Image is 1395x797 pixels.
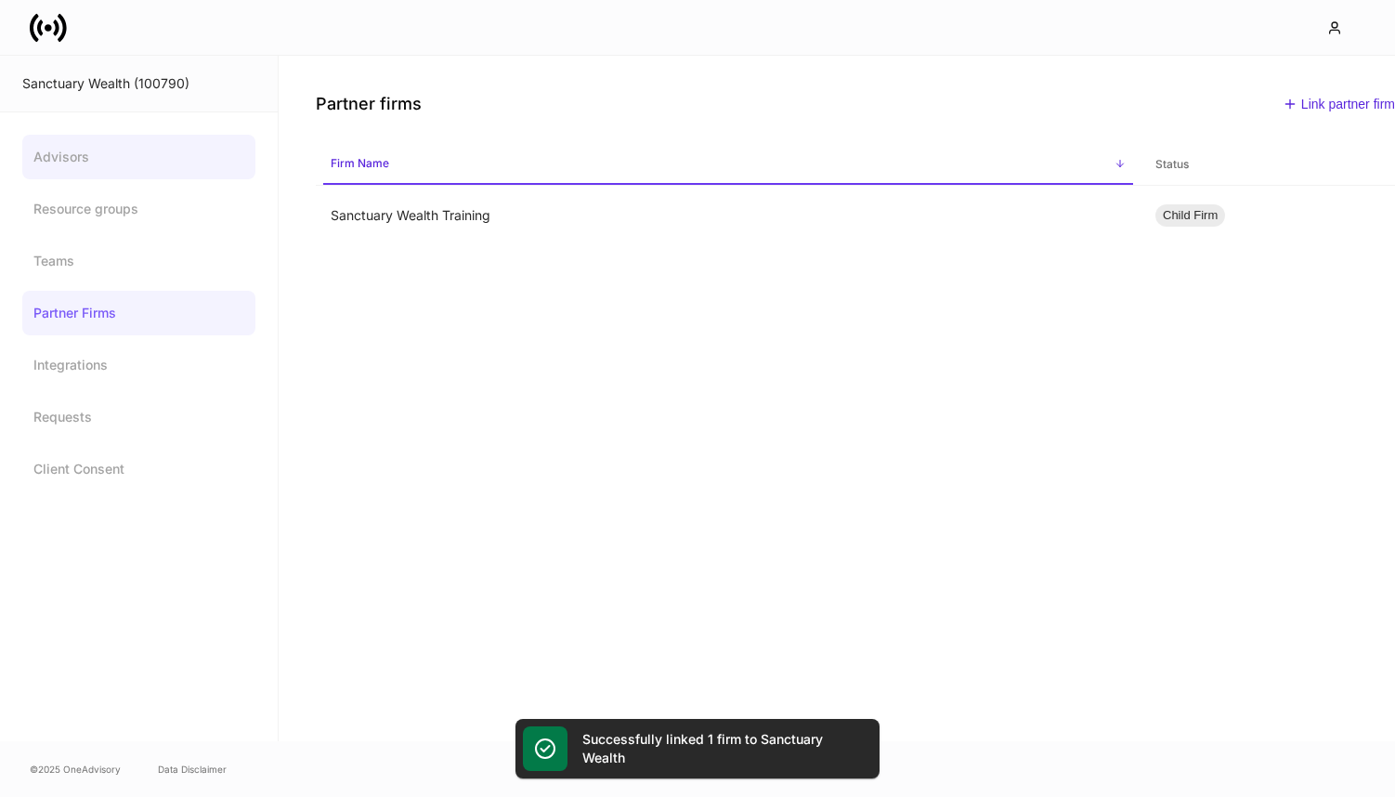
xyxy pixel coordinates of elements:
a: Client Consent [22,447,255,491]
a: Data Disclaimer [158,762,227,777]
h6: Firm Name [331,154,389,172]
a: Integrations [22,343,255,387]
h5: Successfully linked 1 firm to Sanctuary Wealth [582,730,861,767]
span: Status [1148,146,1302,184]
a: Resource groups [22,187,255,231]
a: Teams [22,239,255,283]
a: Partner Firms [22,291,255,335]
h6: Status [1155,155,1189,173]
h4: Partner firms [316,93,422,115]
span: Child Firm [1155,206,1225,225]
td: Sanctuary Wealth Training [316,186,1141,246]
a: Advisors [22,135,255,179]
div: Sanctuary Wealth (100790) [22,74,255,93]
button: Link partner firm [1283,97,1395,112]
span: Firm Name [323,145,1133,185]
a: Requests [22,395,255,439]
span: © 2025 OneAdvisory [30,762,121,777]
